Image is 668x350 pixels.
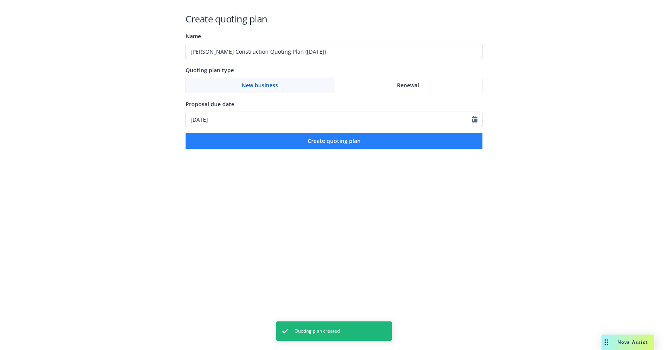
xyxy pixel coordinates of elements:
h1: Create quoting plan [186,12,482,25]
span: Quoting plan created [295,328,340,335]
span: Name [186,32,201,40]
span: Renewal [397,81,419,89]
span: Nova Assist [617,339,648,345]
span: New business [242,81,278,89]
div: Drag to move [602,335,611,350]
svg: Calendar [472,116,477,122]
button: Create quoting plan [186,133,482,149]
input: MM/DD/YYYY [186,112,472,127]
span: Proposal due date [186,100,234,108]
button: Nova Assist [602,335,654,350]
span: Quoting plan type [186,66,234,74]
span: Create quoting plan [308,137,361,144]
input: Quoting plan name [186,44,482,59]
